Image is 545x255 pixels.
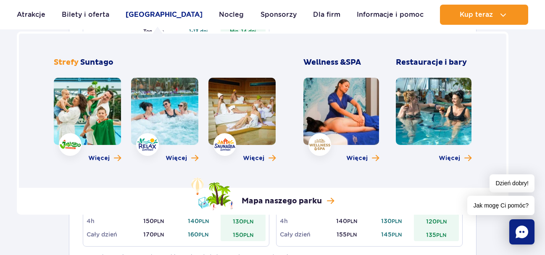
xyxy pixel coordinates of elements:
[176,228,221,241] td: 160
[221,214,266,228] td: 130
[440,5,528,25] button: Kup teraz
[176,214,221,228] td: 140
[243,154,276,163] a: Więcej o strefie Saunaria
[219,5,244,25] a: Nocleg
[460,11,493,18] span: Kup teraz
[54,58,79,67] span: Strefy
[346,154,379,163] a: Więcej o Wellness & SPA
[131,214,176,228] td: 150
[369,228,414,241] td: 145
[313,5,340,25] a: Dla firm
[324,214,369,228] td: 140
[346,58,361,67] span: SPA
[347,231,357,238] small: PLN
[467,196,534,215] span: Jak mogę Ci pomóc?
[396,58,471,68] h3: Restauracje i bary
[198,231,208,238] small: PLN
[80,58,113,67] span: Suntago
[191,178,334,210] a: Mapa naszego parku
[199,218,209,224] small: PLN
[243,232,253,238] small: PLN
[392,218,402,224] small: PLN
[243,218,253,225] small: PLN
[221,228,266,241] td: 150
[87,214,132,228] td: 4h
[369,214,414,228] td: 130
[17,5,45,25] a: Atrakcje
[357,5,424,25] a: Informacje i pomoc
[87,228,132,241] td: Cały dzień
[303,58,361,67] span: Wellness &
[166,154,198,163] a: Więcej o strefie Relax
[280,214,325,228] td: 4h
[280,228,325,241] td: Cały dzień
[439,154,471,163] a: Więcej o Restauracje i bary
[88,154,110,163] span: Więcej
[88,154,121,163] a: Więcej o strefie Jamango
[437,218,447,225] small: PLN
[243,154,264,163] span: Więcej
[414,214,459,228] td: 120
[436,232,446,238] small: PLN
[131,228,176,241] td: 170
[154,218,164,224] small: PLN
[347,218,357,224] small: PLN
[242,196,322,206] p: Mapa naszego parku
[154,231,164,238] small: PLN
[490,174,534,192] span: Dzień dobry!
[62,5,109,25] a: Bilety i oferta
[346,154,368,163] span: Więcej
[166,154,187,163] span: Więcej
[392,231,402,238] small: PLN
[261,5,297,25] a: Sponsorzy
[126,5,203,25] a: [GEOGRAPHIC_DATA]
[324,228,369,241] td: 155
[439,154,460,163] span: Więcej
[414,228,459,241] td: 135
[509,219,534,244] div: Chat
